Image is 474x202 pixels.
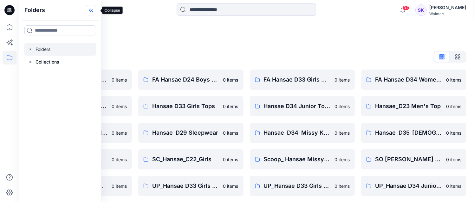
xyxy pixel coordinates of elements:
[415,4,427,16] div: SK
[361,149,466,169] a: SO [PERSON_NAME] Tops Bottoms Dresses0 items
[446,130,461,136] p: 0 items
[429,11,466,16] div: Walmart
[223,130,238,136] p: 0 items
[250,123,355,143] a: Hansae_D34_Missy Knits Tops0 items
[334,130,350,136] p: 0 items
[375,181,442,190] p: UP_Hansae D34 Junior Tops & Dresses
[446,156,461,163] p: 0 items
[152,181,219,190] p: UP_Hansae D33 Girls Bottoms
[152,102,219,111] p: Hansae D33 Girls Tops
[446,103,461,110] p: 0 items
[334,77,350,83] p: 0 items
[223,77,238,83] p: 0 items
[375,128,442,137] p: Hansae_D35_[DEMOGRAPHIC_DATA] Plus Tops & Dresses
[138,149,243,169] a: SC_Hansae_C22_Girls0 items
[112,77,127,83] p: 0 items
[250,96,355,116] a: Hansae D34 Junior Tops & Dresses0 items
[112,130,127,136] p: 0 items
[361,96,466,116] a: Hansae_D23 Men's Top0 items
[250,149,355,169] a: Scoop_ Hansae Missy Tops Bottoms Dress0 items
[223,103,238,110] p: 0 items
[375,75,442,84] p: FA Hansae D34 Womens Knits
[264,128,331,137] p: Hansae_D34_Missy Knits Tops
[375,102,442,111] p: Hansae_D23 Men's Top
[138,176,243,196] a: UP_Hansae D33 Girls Bottoms0 items
[334,183,350,189] p: 0 items
[223,156,238,163] p: 0 items
[264,155,331,164] p: Scoop_ Hansae Missy Tops Bottoms Dress
[152,75,219,84] p: FA Hansae D24 Boys Knits
[250,70,355,90] a: FA Hansae D33 Girls Knits0 items
[402,5,409,10] span: 32
[334,103,350,110] p: 0 items
[112,103,127,110] p: 0 items
[223,183,238,189] p: 0 items
[152,128,219,137] p: Hansae_D29 Sleepwear
[264,102,331,111] p: Hansae D34 Junior Tops & Dresses
[264,181,331,190] p: UP_Hansae D33 Girls Tops
[112,156,127,163] p: 0 items
[361,176,466,196] a: UP_Hansae D34 Junior Tops & Dresses0 items
[138,123,243,143] a: Hansae_D29 Sleepwear0 items
[152,155,219,164] p: SC_Hansae_C22_Girls
[375,155,442,164] p: SO [PERSON_NAME] Tops Bottoms Dresses
[361,123,466,143] a: Hansae_D35_[DEMOGRAPHIC_DATA] Plus Tops & Dresses0 items
[446,77,461,83] p: 0 items
[361,70,466,90] a: FA Hansae D34 Womens Knits0 items
[334,156,350,163] p: 0 items
[138,70,243,90] a: FA Hansae D24 Boys Knits0 items
[112,183,127,189] p: 0 items
[446,183,461,189] p: 0 items
[429,4,466,11] div: [PERSON_NAME]
[138,96,243,116] a: Hansae D33 Girls Tops0 items
[264,75,331,84] p: FA Hansae D33 Girls Knits
[36,58,59,66] p: Collections
[250,176,355,196] a: UP_Hansae D33 Girls Tops0 items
